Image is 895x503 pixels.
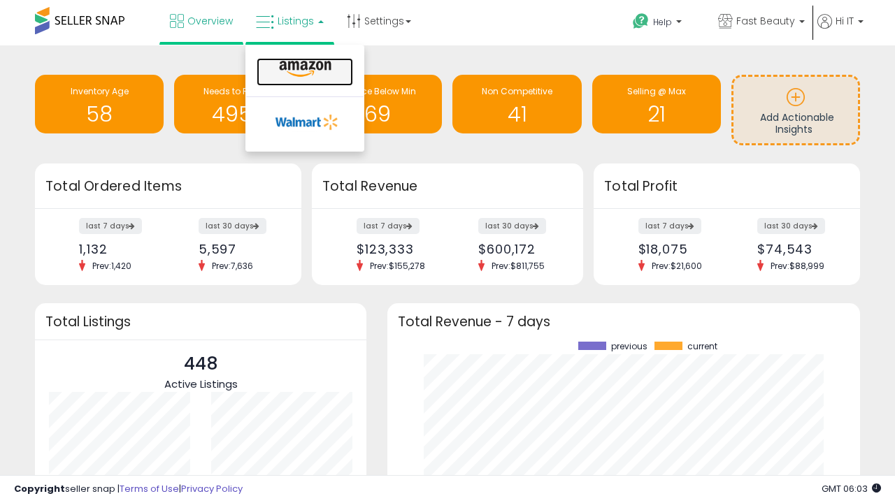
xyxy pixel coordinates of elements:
div: $600,172 [478,242,559,256]
a: Terms of Use [120,482,179,495]
div: $74,543 [757,242,836,256]
a: Hi IT [817,14,864,45]
span: Prev: $155,278 [363,260,432,272]
i: Get Help [632,13,650,30]
span: current [687,342,717,351]
span: Prev: $88,999 [764,260,831,272]
div: 1,132 [79,242,157,256]
a: Needs to Reprice 4956 [174,75,303,133]
label: last 30 days [478,218,546,234]
strong: Copyright [14,482,65,495]
h3: Total Profit [604,177,850,196]
span: Active Listings [164,377,238,391]
a: Selling @ Max 21 [592,75,721,133]
label: last 30 days [199,218,266,234]
span: Listings [278,14,314,28]
h1: 21 [599,103,714,126]
span: Prev: $811,755 [485,260,552,272]
span: Inventory Age [71,85,129,97]
a: Non Competitive 41 [452,75,581,133]
span: Help [653,16,672,28]
span: Prev: $21,600 [645,260,709,272]
span: Add Actionable Insights [760,110,834,137]
label: last 7 days [79,218,142,234]
span: Fast Beauty [736,14,795,28]
h3: Total Revenue - 7 days [398,316,850,327]
a: Add Actionable Insights [733,77,858,143]
div: $18,075 [638,242,717,256]
span: Needs to Reprice [203,85,274,97]
h1: 58 [42,103,157,126]
span: Overview [187,14,233,28]
h1: 4956 [181,103,296,126]
a: Help [622,2,706,45]
div: 5,597 [199,242,277,256]
span: Prev: 1,420 [85,260,138,272]
span: Hi IT [836,14,854,28]
a: BB Price Below Min 69 [313,75,442,133]
label: last 7 days [357,218,420,234]
h1: 41 [459,103,574,126]
a: Inventory Age 58 [35,75,164,133]
h1: 69 [320,103,435,126]
h3: Total Ordered Items [45,177,291,196]
span: Selling @ Max [627,85,686,97]
p: 448 [164,351,238,377]
span: Non Competitive [482,85,552,97]
label: last 30 days [757,218,825,234]
div: seller snap | | [14,483,243,496]
label: last 7 days [638,218,701,234]
span: previous [611,342,647,351]
div: $123,333 [357,242,437,256]
span: 2025-08-18 06:03 GMT [822,482,881,495]
a: Privacy Policy [181,482,243,495]
h3: Total Listings [45,316,356,327]
span: BB Price Below Min [339,85,416,97]
span: Prev: 7,636 [205,260,260,272]
h3: Total Revenue [322,177,573,196]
